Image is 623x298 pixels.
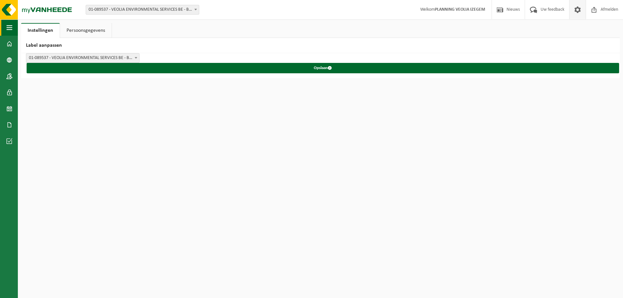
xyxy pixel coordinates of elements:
[86,5,199,14] span: 01-089537 - VEOLIA ENVIRONMENTAL SERVICES BE - BEERSE
[26,54,139,63] span: 01-089537 - VEOLIA ENVIRONMENTAL SERVICES BE - BEERSE
[86,5,199,15] span: 01-089537 - VEOLIA ENVIRONMENTAL SERVICES BE - BEERSE
[21,23,60,38] a: Instellingen
[21,38,620,53] h2: Label aanpassen
[60,23,112,38] a: Persoonsgegevens
[26,53,140,63] span: 01-089537 - VEOLIA ENVIRONMENTAL SERVICES BE - BEERSE
[435,7,485,12] strong: PLANNING VEOLIA IZEGEM
[27,63,619,73] button: Opslaan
